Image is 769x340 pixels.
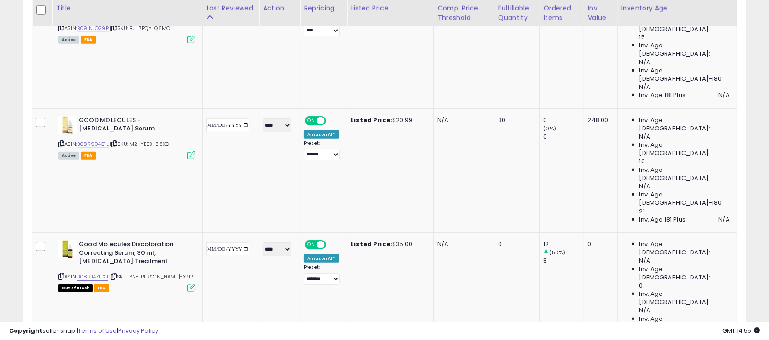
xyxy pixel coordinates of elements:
span: OFF [325,241,339,249]
span: FBA [94,284,109,292]
span: N/A [719,91,730,99]
span: Inv. Age [DEMOGRAPHIC_DATA]-180: [639,67,730,83]
div: Amazon AI * [304,254,339,263]
span: Inv. Age [DEMOGRAPHIC_DATA]: [639,141,730,157]
span: 2025-10-14 14:55 GMT [722,326,760,335]
b: GOOD MOLECULES - [MEDICAL_DATA] Serum [79,116,190,135]
strong: Copyright [9,326,42,335]
div: Repricing [304,4,343,13]
div: 0 [588,240,610,248]
div: Comp. Price Threshold [437,4,490,23]
span: Inv. Age [DEMOGRAPHIC_DATA]: [639,265,730,282]
div: Inventory Age [621,4,733,13]
span: Inv. Age [DEMOGRAPHIC_DATA]-180: [639,191,730,207]
span: Inv. Age 181 Plus: [639,91,687,99]
div: Action [263,4,296,13]
small: (50%) [550,249,566,256]
div: $35.00 [351,240,426,248]
div: 248.00 [588,116,610,124]
span: 10 [639,157,645,165]
span: ON [306,241,317,249]
div: Inv. value [588,4,613,23]
span: FBA [81,152,96,160]
a: B08R994Q1L [77,140,109,148]
div: 30 [498,116,533,124]
span: All listings currently available for purchase on Amazon [58,36,79,44]
span: N/A [639,133,650,141]
div: 8 [543,257,583,265]
div: Fulfillable Quantity [498,4,536,23]
div: ASIN: [58,240,195,291]
span: All listings currently available for purchase on Amazon [58,152,79,160]
b: Listed Price: [351,240,392,248]
div: Amazon AI * [304,130,339,139]
span: ON [306,117,317,124]
img: 418KUv8uVkL._SL40_.jpg [58,116,77,134]
span: | SKU: BU-7PQY-Q6MO [110,25,170,32]
span: | SKU: 62-[PERSON_NAME]-XZ1P [109,273,193,280]
a: B08RJ4ZHXJ [77,273,108,281]
span: OFF [325,117,339,124]
span: 0 [639,282,643,290]
div: 0 [543,116,583,124]
a: Terms of Use [78,326,117,335]
span: N/A [639,306,650,314]
span: N/A [639,58,650,67]
div: ASIN: [58,116,195,159]
span: Inv. Age [DEMOGRAPHIC_DATA]-180: [639,315,730,331]
span: N/A [719,216,730,224]
b: Listed Price: [351,116,392,124]
span: N/A [639,83,650,91]
div: 12 [543,240,583,248]
span: Inv. Age [DEMOGRAPHIC_DATA]: [639,240,730,257]
span: | SKU: M2-YE5X-88XC [110,140,169,148]
span: Inv. Age [DEMOGRAPHIC_DATA]: [639,116,730,133]
span: All listings that are currently out of stock and unavailable for purchase on Amazon [58,284,93,292]
a: Privacy Policy [118,326,158,335]
span: Inv. Age 181 Plus: [639,216,687,224]
span: N/A [639,257,650,265]
div: Preset: [304,140,340,161]
div: Preset: [304,264,340,285]
div: 0 [498,240,533,248]
div: 0 [543,133,583,141]
a: B091NJQ29P [77,25,109,32]
div: seller snap | | [9,327,158,335]
div: N/A [437,240,487,248]
div: $20.99 [351,116,426,124]
div: N/A [437,116,487,124]
span: Inv. Age [DEMOGRAPHIC_DATA]: [639,290,730,306]
span: N/A [639,182,650,191]
span: Inv. Age [DEMOGRAPHIC_DATA]: [639,41,730,58]
b: Good Molecules Discoloration Correcting Serum, 30 ml, [MEDICAL_DATA] Treatment [79,240,190,268]
img: 417FyNHOfaL._SL40_.jpg [58,240,77,258]
span: 15 [639,33,645,41]
span: FBA [81,36,96,44]
div: Ordered Items [543,4,580,23]
span: Inv. Age [DEMOGRAPHIC_DATA]: [639,166,730,182]
div: Last Reviewed [206,4,255,13]
span: 21 [639,207,645,216]
div: Listed Price [351,4,430,13]
small: (0%) [543,125,556,132]
div: Title [56,4,198,13]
